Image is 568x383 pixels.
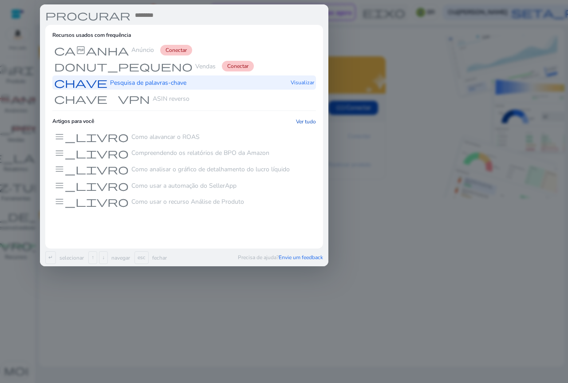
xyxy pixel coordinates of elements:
[131,133,200,141] font: Como alavancar o ROAS
[152,254,167,261] font: fechar
[48,254,53,261] font: ↵
[52,118,94,125] font: Artigos para você
[54,147,129,159] font: menu_livro
[54,195,129,208] font: menu_livro
[291,79,314,86] font: Visualizar
[54,92,150,105] font: chave vpn
[54,179,129,192] font: menu_livro
[54,44,129,56] font: campanha
[54,76,107,89] font: chave
[153,95,189,103] font: ASIN reverso
[227,63,248,70] font: Conectar
[238,254,279,261] font: Precisa de ajuda?
[195,62,216,71] font: Vendas
[131,46,154,54] font: Anúncio
[54,163,129,175] font: menu_livro
[131,165,290,174] font: Como analisar o gráfico de detalhamento do lucro líquido
[110,79,186,87] font: Pesquisa de palavras-chave
[279,254,323,261] font: Envie um feedback
[166,47,187,54] font: Conectar
[131,182,237,190] font: Como usar a automação do SellerApp
[138,254,146,261] font: esc
[296,118,316,125] a: Ver tudo
[111,254,130,261] font: navegar
[45,9,130,21] font: procurar
[52,32,131,39] font: Recursos usados com frequência
[54,130,129,143] font: menu_livro
[131,149,269,157] font: Compreendendo os relatórios de BPO da Amazon
[102,254,105,261] font: ↓
[131,197,244,206] font: Como usar o recurso Análise de Produto
[59,254,84,261] font: selecionar
[91,254,94,261] font: ↑
[54,60,193,72] font: donut_pequeno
